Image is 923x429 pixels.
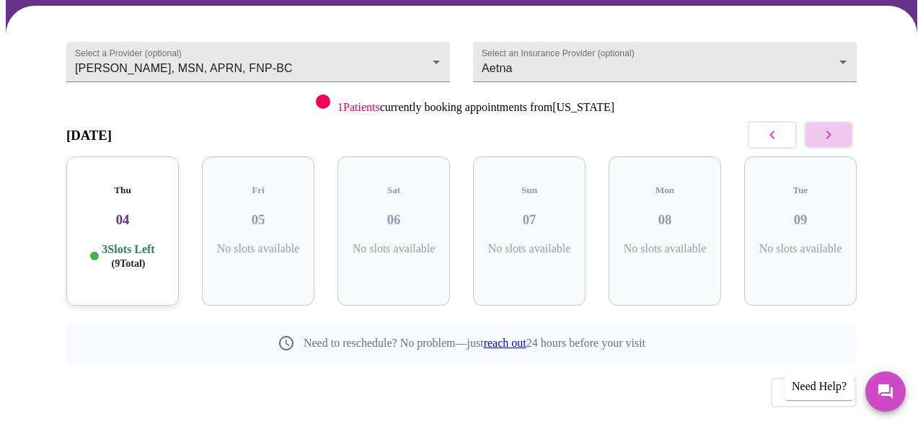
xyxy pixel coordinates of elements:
[213,185,303,196] h5: Fri
[485,242,574,255] p: No slots available
[785,373,854,400] div: Need Help?
[756,212,845,228] h3: 09
[771,378,857,407] button: Previous
[620,185,710,196] h5: Mon
[78,212,167,228] h3: 04
[66,42,450,82] div: [PERSON_NAME], MSN, APRN, FNP-BC
[756,185,845,196] h5: Tue
[473,42,857,82] div: Aetna
[620,242,710,255] p: No slots available
[112,258,146,269] span: ( 9 Total)
[102,242,154,270] p: 3 Slots Left
[485,212,574,228] h3: 07
[349,185,438,196] h5: Sat
[337,101,614,114] p: currently booking appointments from [US_STATE]
[620,212,710,228] h3: 08
[337,101,380,113] span: 1 Patients
[213,212,303,228] h3: 05
[349,212,438,228] h3: 06
[78,185,167,196] h5: Thu
[304,337,645,350] p: Need to reschedule? No problem—just 24 hours before your visit
[213,242,303,255] p: No slots available
[349,242,438,255] p: No slots available
[485,185,574,196] h5: Sun
[865,371,906,412] button: Messages
[66,128,112,143] h3: [DATE]
[756,242,845,255] p: No slots available
[484,337,526,349] a: reach out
